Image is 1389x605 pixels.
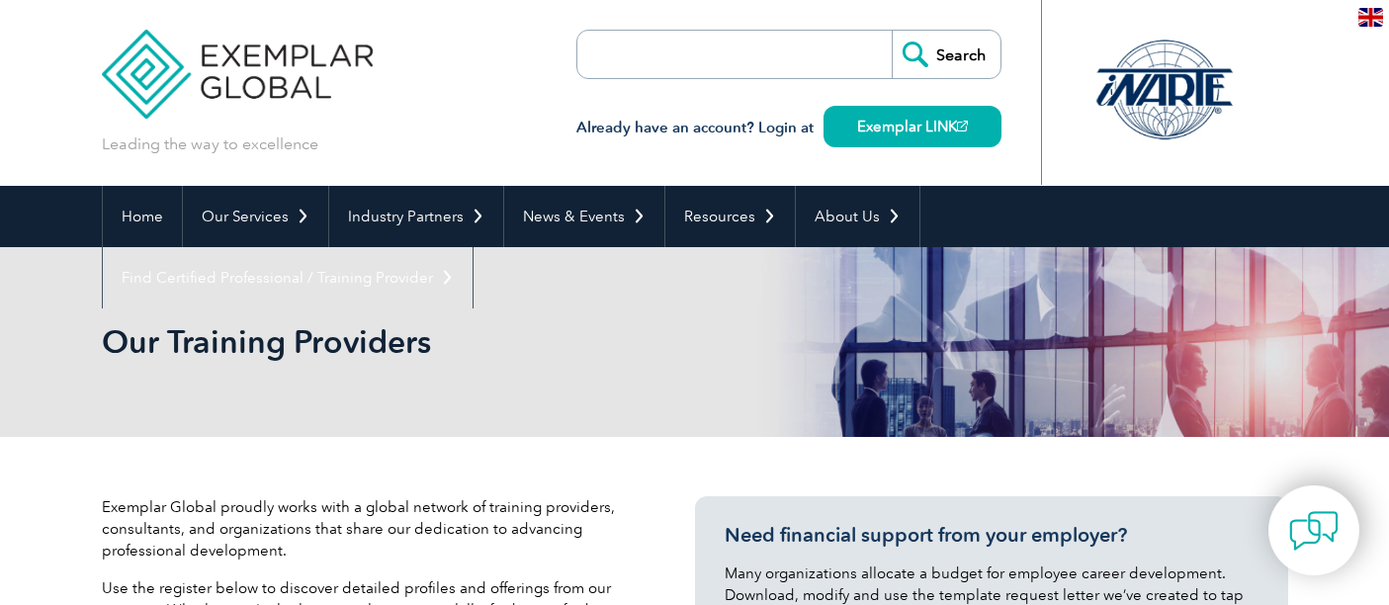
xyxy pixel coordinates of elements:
a: Industry Partners [329,186,503,247]
input: Search [892,31,1000,78]
h3: Need financial support from your employer? [725,523,1259,548]
img: contact-chat.png [1289,506,1339,556]
a: Find Certified Professional / Training Provider [103,247,473,308]
a: Home [103,186,182,247]
a: Exemplar LINK [824,106,1001,147]
p: Leading the way to excellence [102,133,318,155]
h3: Already have an account? Login at [576,116,1001,140]
img: open_square.png [957,121,968,131]
a: About Us [796,186,919,247]
img: en [1358,8,1383,27]
a: News & Events [504,186,664,247]
a: Our Services [183,186,328,247]
p: Exemplar Global proudly works with a global network of training providers, consultants, and organ... [102,496,636,562]
a: Resources [665,186,795,247]
h2: Our Training Providers [102,326,932,358]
